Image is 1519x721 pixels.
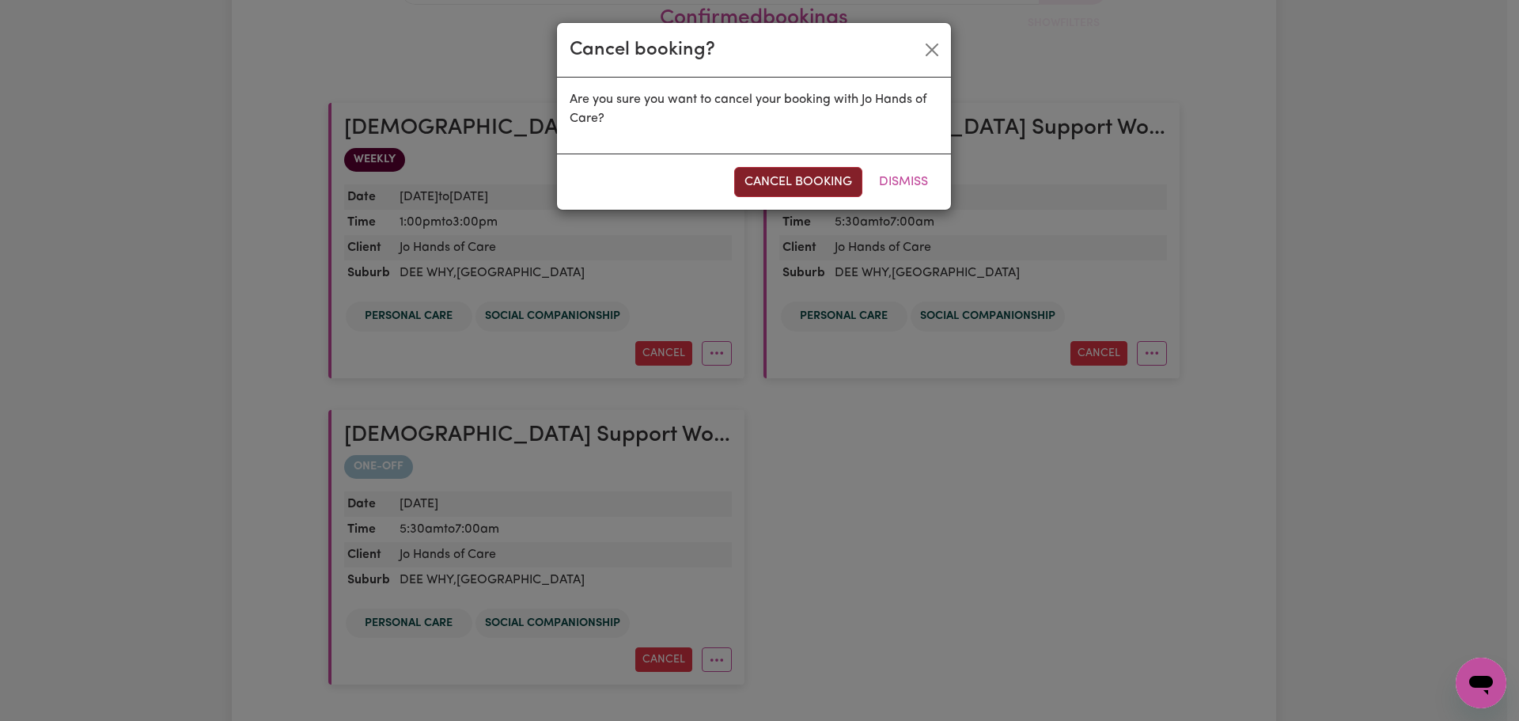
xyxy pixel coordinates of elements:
[570,90,938,128] p: Are you sure you want to cancel your booking with Jo Hands of Care?
[734,167,862,197] button: cancel booking
[1456,658,1506,708] iframe: Button to launch messaging window
[570,36,715,64] div: Cancel booking?
[869,167,938,197] button: Dismiss
[919,37,945,63] button: Close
